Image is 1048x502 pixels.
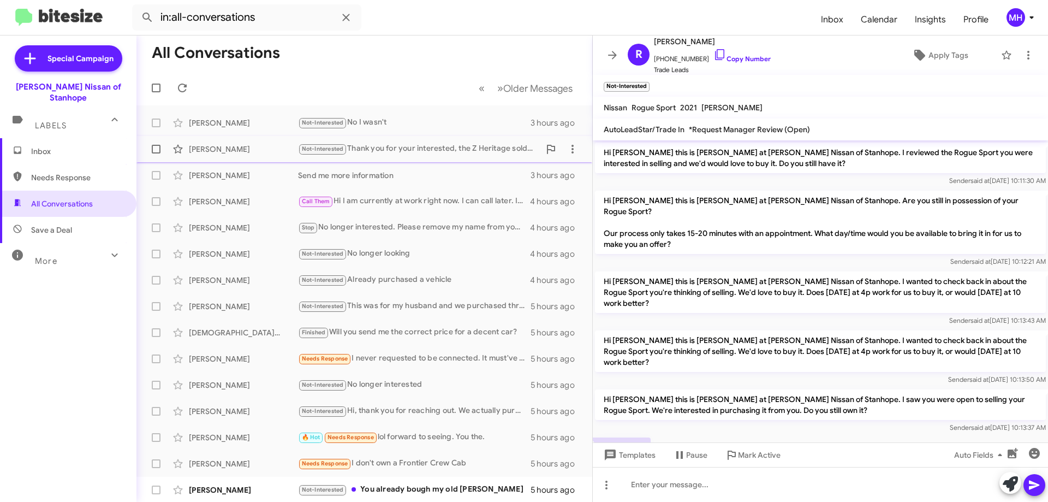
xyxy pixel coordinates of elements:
div: Will you send me the correct price for a decent car? [298,326,531,339]
span: [PHONE_NUMBER] [654,48,771,64]
div: 4 hours ago [530,196,583,207]
div: [PERSON_NAME] [189,353,298,364]
span: R [635,46,642,63]
span: said at [971,423,990,432]
div: [PERSON_NAME] [189,144,298,155]
div: No I wasn't [298,116,531,129]
span: Sender [DATE] 10:13:43 AM [949,316,1046,324]
div: [PERSON_NAME] [189,196,298,207]
div: No longer interested. Please remove my name from your advertising and sales list. [298,221,530,234]
p: Hi [PERSON_NAME] this is [PERSON_NAME] at [PERSON_NAME] Nissan of Stanhope. I wanted to check bac... [595,330,1046,372]
button: MH [997,8,1036,27]
p: Hi [PERSON_NAME] this is [PERSON_NAME] at [PERSON_NAME] Nissan of Stanhope. I reviewed the Rogue ... [595,143,1046,173]
div: [PERSON_NAME] [189,170,298,181]
a: Profile [955,4,997,36]
span: Stop [302,224,315,231]
p: Hi [PERSON_NAME] this is [PERSON_NAME] at [PERSON_NAME] Nissan of Stanhope. I saw you were open t... [595,389,1046,420]
span: More [35,256,57,266]
span: said at [969,375,989,383]
div: [PERSON_NAME] [189,380,298,391]
div: 5 hours ago [531,406,583,417]
p: Hi [PERSON_NAME] this is [PERSON_NAME] at [PERSON_NAME] Nissan of Stanhope. Are you still in poss... [595,191,1046,254]
span: [PERSON_NAME] [701,103,763,113]
span: Not-Interested [302,145,344,152]
span: Labels [35,121,67,131]
div: I never requested to be connected. It must've done it automatically [298,352,531,365]
span: said at [970,176,990,185]
span: Not-Interested [302,276,344,284]
p: Hi [PERSON_NAME] this is [PERSON_NAME] at [PERSON_NAME] Nissan of Stanhope. I wanted to check bac... [595,271,1046,313]
span: Needs Response [31,172,124,183]
div: [PERSON_NAME] [189,275,298,286]
span: Rogue Sport [632,103,676,113]
a: Special Campaign [15,45,122,72]
span: Save a Deal [31,225,72,235]
span: Nissan [604,103,627,113]
div: 4 hours ago [530,249,583,259]
span: Not-Interested [302,303,344,310]
button: Mark Active [716,445,789,465]
span: AutoLeadStar/Trade In [604,125,684,134]
div: 4 hours ago [530,222,583,233]
button: Next [491,77,579,99]
div: 5 hours ago [531,485,583,495]
span: Not-Interested [302,407,344,415]
span: Sender [DATE] 10:13:37 AM [950,423,1046,432]
span: Needs Response [327,434,374,441]
a: Copy Number [713,55,771,63]
span: *Request Manager Review (Open) [689,125,810,134]
div: 5 hours ago [531,301,583,312]
div: 3 hours ago [531,170,583,181]
span: [PERSON_NAME] [654,35,771,48]
span: « [479,81,485,95]
span: Needs Response [302,460,348,467]
span: Insights [906,4,955,36]
button: Auto Fields [945,445,1015,465]
span: Not-Interested [302,381,344,388]
h1: All Conversations [152,44,280,62]
span: Auto Fields [954,445,1007,465]
button: Pause [664,445,716,465]
div: You already bough my old [PERSON_NAME] [298,483,531,496]
a: Calendar [852,4,906,36]
a: Inbox [812,4,852,36]
span: Needs Response [302,355,348,362]
div: 5 hours ago [531,380,583,391]
span: Mark Active [738,445,781,465]
span: 2021 [680,103,697,113]
div: No longer interested [298,379,531,391]
span: Apply Tags [928,45,968,65]
span: said at [972,257,991,265]
span: Templates [602,445,656,465]
span: 🔥 Hot [302,434,320,441]
div: 5 hours ago [531,353,583,364]
div: [DEMOGRAPHIC_DATA][PERSON_NAME] [189,327,298,338]
div: 5 hours ago [531,327,583,338]
nav: Page navigation example [473,77,579,99]
div: I don't own a Frontier Crew Cab [298,457,531,470]
div: [PERSON_NAME] [189,485,298,495]
span: Not-Interested [302,119,344,126]
span: Trade Leads [654,64,771,75]
div: No longer looking [298,247,530,260]
div: MH [1007,8,1025,27]
span: said at [970,316,990,324]
span: Not-Interested [302,250,344,257]
span: Sender [DATE] 10:12:21 AM [950,257,1046,265]
div: [PERSON_NAME] [189,406,298,417]
span: Sender [DATE] 10:13:50 AM [948,375,1046,383]
span: Sender [DATE] 10:11:30 AM [949,176,1046,185]
div: [PERSON_NAME] [189,249,298,259]
div: This was for my husband and we purchased through you [298,300,531,312]
div: lol forward to seeing. You the. [298,431,531,444]
input: Search [132,4,361,31]
span: Call Them [302,198,330,205]
small: Not-Interested [604,82,650,92]
span: Older Messages [503,82,573,95]
div: 5 hours ago [531,458,583,469]
button: Previous [472,77,491,99]
div: 5 hours ago [531,432,583,443]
